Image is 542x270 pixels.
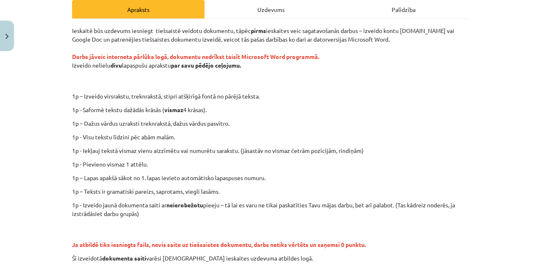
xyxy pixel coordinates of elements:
p: 1p - Iekļauj tekstā vismaz vienu aizzīmētu vai numurētu sarakstu. (jāsastāv no vismaz četrām pozī... [72,146,470,155]
p: 1p - Izveido jaunā dokumenta saiti ar pieeju – tā lai es varu ne tikai paskatīties Tavu mājas dar... [72,201,470,218]
img: icon-close-lesson-0947bae3869378f0d4975bcd49f059093ad1ed9edebbc8119c70593378902aed.svg [5,34,9,39]
p: 1p – Izveido virsrakstu, treknrakstā, stipri atšķirīgā fontā no pārējā teksta. [119,92,478,101]
strong: pirms [251,27,266,34]
p: 1p - Saformē tekstu dažādās krāsās ( 4 krāsas). [72,106,470,114]
p: 1p – Lapas apakšā sākot no 1. lapas ievieto automātisko lapaspuses numuru. [72,174,470,182]
p: 1p - Visu tekstu līdzini pēc abām malām. [72,133,470,141]
p: Šī izveidotā varēsi [DEMOGRAPHIC_DATA] ieskaites uzdevuma atbildes logā. [72,254,470,263]
strong: neierobežotu [166,201,203,209]
p: 1p – Teksts ir gramatiski pareizs, saprotams, viegli lasāms. [72,187,470,196]
p: Ieskaitē būs uzdevums iesniegt tiešsaistē veidotu dokumentu, tāpēc ieskaites veic sagatavošanās d... [72,26,470,87]
span: Ja atbildē tiks iesniegts fails, nevis saite uz tiešsaistes dokumentu, darbs netiks vērtēts un sa... [72,241,366,248]
strong: dokumenta saiti [102,254,146,262]
p: 1p – Dažus vārdus uzraksti treknrakstā, dažus vārdus pasvītro. [72,119,470,128]
strong: Darbs jāveic interneta pārlūka logā, dokumentu nedrīkst taisīt Microsoft Word programmā. [72,53,319,60]
p: 1p - Pievieno vismaz 1 attēlu. [72,160,470,169]
strong: par savu pēdējo ceļojumu. [171,61,241,69]
strong: vismaz [164,106,183,113]
strong: divu [110,61,122,69]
